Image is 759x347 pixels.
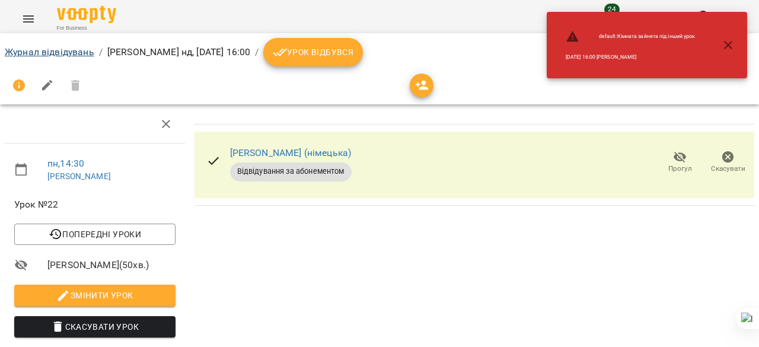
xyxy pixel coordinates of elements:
a: [PERSON_NAME] (німецька) [230,147,352,158]
img: Voopty Logo [57,6,116,23]
span: Урок відбувся [273,45,353,59]
span: Прогул [668,164,692,174]
li: / [99,45,103,59]
li: default : Кімната зайнята під інший урок [556,25,705,49]
span: 24 [604,4,620,15]
span: Скасувати [711,164,745,174]
button: Скасувати [704,146,752,179]
span: Відвідування за абонементом [230,166,352,177]
a: [PERSON_NAME] [47,171,111,181]
button: Скасувати Урок [14,316,176,338]
span: [PERSON_NAME] ( 50 хв. ) [47,258,176,272]
li: [DATE] 16:00 [PERSON_NAME] [556,49,705,66]
span: For Business [57,24,116,32]
a: пн , 14:30 [47,158,84,169]
span: Скасувати Урок [24,320,166,334]
button: Урок відбувся [263,38,363,66]
span: Змінити урок [24,288,166,303]
button: Прогул [656,146,704,179]
button: Попередні уроки [14,224,176,245]
span: Попередні уроки [24,227,166,241]
button: Змінити урок [14,285,176,306]
span: Урок №22 [14,198,176,212]
nav: breadcrumb [5,38,754,66]
p: [PERSON_NAME] нд, [DATE] 16:00 [107,45,250,59]
a: Журнал відвідувань [5,46,94,58]
button: Menu [14,5,43,33]
li: / [255,45,259,59]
